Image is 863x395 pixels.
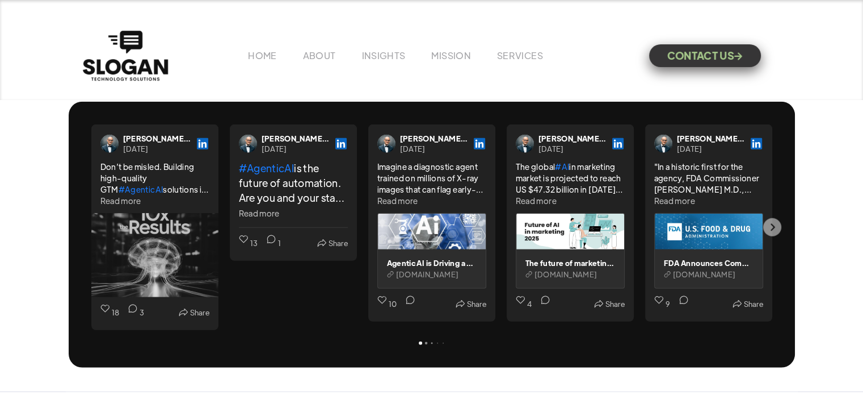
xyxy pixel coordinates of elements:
[516,214,624,250] img: The future of marketing: AI transformations by 2025
[278,235,281,252] div: 1
[654,161,763,195] div: "In a historic first for the agency, FDA Commissioner [PERSON_NAME] M.D., M.P.H. [DATE] announced...
[538,134,607,144] a: [PERSON_NAME], MBA
[654,135,677,153] a: Visit Justin Hipps, MBA's profile on LinkedIn
[239,206,280,221] div: Read more
[527,296,532,313] div: 4
[555,161,569,172] a: #AI
[100,304,120,321] a: Like
[654,296,670,313] a: Like
[378,214,486,250] img: Agentic AI is Driving a New Frontier for Intelligent Care and Operational Excellence in Healthcare
[112,304,120,321] div: 18
[100,195,141,206] div: Read more
[91,124,772,330] div: Carousel
[239,135,257,153] img: Justin Hipps, MBA
[538,144,607,154] div: [DATE]
[654,213,763,289] a: FDA Announces Completion of First AI-Assisted Scientific Review Pilot and Aggressive Agency-Wide ...
[179,304,209,321] button: Share
[670,296,691,313] a: Comment
[100,135,123,153] a: Visit Justin Hipps, MBA's profile on LinkedIn
[239,161,348,205] div: is the future of automation. Are you and your staff prepared for 2026 and beyond? Advancements in...
[734,52,742,60] span: 
[262,134,330,144] a: [PERSON_NAME], MBA
[397,296,417,313] a: Comment
[664,259,753,268] div: FDA Announces Completion of First AI-Assisted Scientific Review Pilot and Aggressive Agency-Wide ...
[329,235,348,252] div: Share
[744,296,763,313] div: Share
[100,161,209,195] div: Don’t be misled. Building high-quality GTM solutions is more work right now, but the return can b...
[377,135,395,153] img: Justin Hipps, MBA
[677,144,745,154] div: [DATE]
[516,195,557,206] div: Read more
[377,195,418,206] div: Read more
[654,135,672,153] img: Justin Hipps, MBA
[100,135,119,153] img: Justin Hipps, MBA
[262,144,330,154] div: [DATE]
[400,144,468,154] div: [DATE]
[594,296,625,313] button: Share
[611,137,625,151] a: Posted on LinkedIn
[239,235,258,252] a: Like
[467,296,486,313] div: Share
[377,135,400,153] a: Visit Justin Hipps, MBA's profile on LinkedIn
[516,161,625,195] div: The global in marketing market is projected to reach US $47.32 billion in [DATE], up from US $12....
[82,218,100,236] div: Previous
[377,296,397,313] a: Like
[516,213,625,289] a: The future of marketing: AI transformations by 2025The future of marketing: AI transformations by...
[317,235,348,252] button: Share
[119,184,163,194] a: #AgenticAI
[605,296,625,313] div: Share
[666,296,670,313] div: 9
[473,137,486,151] a: Posted on LinkedIn
[248,49,276,61] a: HOME
[525,259,615,268] div: The future of marketing: AI transformations by 2025
[190,304,209,321] div: Share
[303,49,336,61] a: ABOUT
[673,270,736,279] span: [DOMAIN_NAME]
[532,296,552,313] a: Comment
[649,44,761,67] a: CONTACT US
[497,49,543,61] a: SERVICES
[750,137,763,151] a: Posted on LinkedIn
[387,259,477,268] div: Agentic AI is Driving a New Frontier for Intelligent Care and Operational Excellence in Healthcare
[119,304,144,321] a: Comment
[389,296,397,313] div: 10
[655,214,763,250] img: FDA Announces Completion of First AI-Assisted Scientific Review Pilot and Aggressive Agency-Wide ...
[516,135,538,153] a: Visit Justin Hipps, MBA's profile on LinkedIn
[361,49,405,61] a: INSIGHTS
[400,134,468,144] a: [PERSON_NAME], MBA
[123,144,191,154] div: [DATE]
[196,137,209,151] a: Posted on LinkedIn
[140,304,144,321] div: 3
[733,296,763,313] button: Share
[431,49,471,61] a: MISSION
[91,213,218,297] img: Don’t be misled. Building high-quality GTM #AgenticAI solutions is more work right now, but the...
[654,195,695,206] div: Read more
[763,218,781,236] div: Next
[377,161,486,195] div: Imagine a diagnostic agent trained on millions of X-ray images that can flag early-stage [MEDICAL...
[123,134,191,144] a: [PERSON_NAME], MBA
[516,135,534,153] img: Justin Hipps, MBA
[80,28,171,84] a: home
[258,235,281,252] a: Comment
[534,270,597,279] span: [DOMAIN_NAME]
[377,213,486,289] a: Agentic AI is Driving a New Frontier for Intelligent Care and Operational Excellence in Healthcar...
[516,296,532,313] a: Like
[396,270,459,279] span: [DOMAIN_NAME]
[239,135,262,153] a: Visit Justin Hipps, MBA's profile on LinkedIn
[456,296,486,313] button: Share
[250,235,258,252] div: 13
[239,161,294,174] a: #AgenticAI
[677,134,745,144] a: [PERSON_NAME], MBA
[334,137,348,151] a: Posted on LinkedIn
